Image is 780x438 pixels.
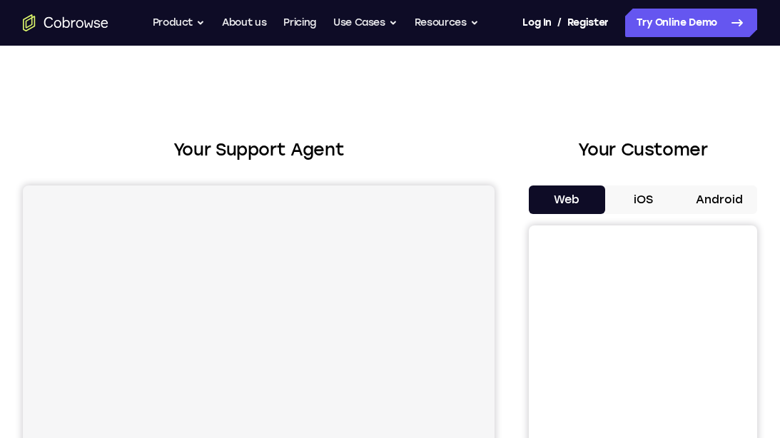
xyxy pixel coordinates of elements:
span: / [557,14,562,31]
a: Try Online Demo [625,9,757,37]
h2: Your Support Agent [23,137,495,163]
button: iOS [605,185,682,214]
a: Go to the home page [23,14,108,31]
button: Web [529,185,605,214]
h2: Your Customer [529,137,757,163]
button: Product [153,9,206,37]
button: Resources [415,9,479,37]
button: Use Cases [333,9,397,37]
a: About us [222,9,266,37]
a: Log In [522,9,551,37]
a: Register [567,9,609,37]
a: Pricing [283,9,316,37]
button: Android [681,185,757,214]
